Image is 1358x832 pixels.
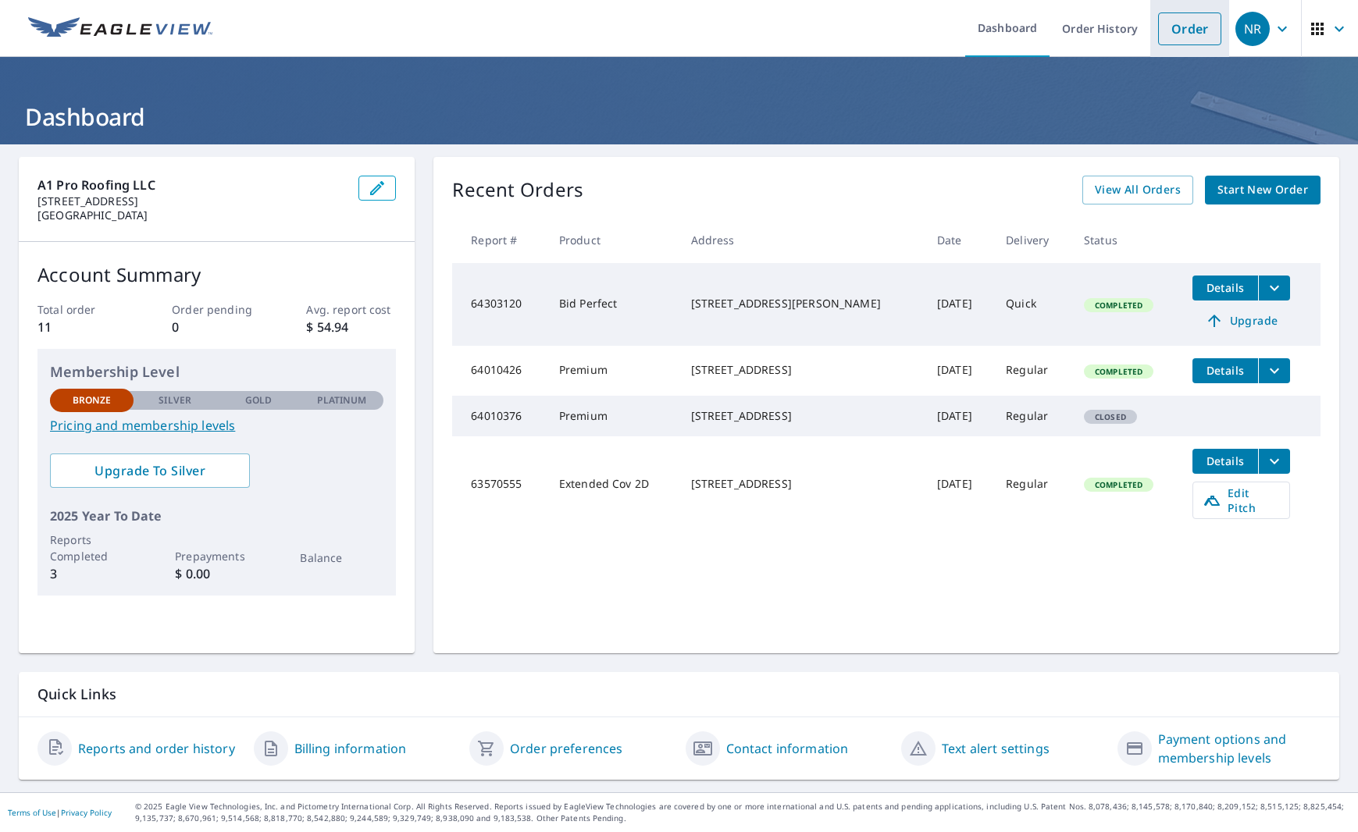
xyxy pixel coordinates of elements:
[37,176,346,194] p: A1 Pro Roofing LLC
[1235,12,1270,46] div: NR
[306,318,396,336] p: $ 54.94
[691,362,912,378] div: [STREET_ADDRESS]
[300,549,383,566] p: Balance
[78,739,235,758] a: Reports and order history
[37,301,127,318] p: Total order
[1202,453,1249,468] span: Details
[73,393,112,407] p: Bronze
[452,436,547,532] td: 63570555
[993,263,1071,346] td: Quick
[726,739,849,758] a: Contact information
[50,453,250,488] a: Upgrade To Silver
[1158,730,1321,767] a: Payment options and membership levels
[317,393,366,407] p: Platinum
[452,263,547,346] td: 64303120
[50,361,383,382] p: Membership Level
[1192,482,1290,519] a: Edit Pitch
[993,217,1071,263] th: Delivery
[993,346,1071,396] td: Regular
[691,296,912,311] div: [STREET_ADDRESS][PERSON_NAME]
[925,346,993,396] td: [DATE]
[306,301,396,318] p: Avg. report cost
[1082,176,1193,204] a: View All Orders
[1085,479,1152,490] span: Completed
[925,217,993,263] th: Date
[294,739,407,758] a: Billing information
[37,194,346,208] p: [STREET_ADDRESS]
[8,807,56,818] a: Terms of Use
[679,217,925,263] th: Address
[691,408,912,424] div: [STREET_ADDRESS]
[28,17,212,41] img: EV Logo
[50,507,383,525] p: 2025 Year To Date
[37,208,346,222] p: [GEOGRAPHIC_DATA]
[1071,217,1180,263] th: Status
[510,739,623,758] a: Order preferences
[135,801,1350,824] p: © 2025 Eagle View Technologies, Inc. and Pictometry International Corp. All Rights Reserved. Repo...
[925,436,993,532] td: [DATE]
[1158,12,1221,45] a: Order
[175,564,258,583] p: $ 0.00
[993,436,1071,532] td: Regular
[172,301,262,318] p: Order pending
[1192,358,1258,383] button: detailsBtn-64010426
[1085,300,1152,311] span: Completed
[547,396,679,436] td: Premium
[61,807,112,818] a: Privacy Policy
[547,346,679,396] td: Premium
[245,393,272,407] p: Gold
[452,176,583,204] p: Recent Orders
[452,346,547,396] td: 64010426
[1192,276,1258,300] button: detailsBtn-64303120
[1258,449,1290,474] button: filesDropdownBtn-63570555
[1202,280,1249,295] span: Details
[1085,366,1152,377] span: Completed
[50,564,134,583] p: 3
[1095,180,1181,200] span: View All Orders
[19,101,1339,133] h1: Dashboard
[547,263,679,346] td: Bid Perfect
[1217,180,1308,200] span: Start New Order
[37,261,396,289] p: Account Summary
[159,393,191,407] p: Silver
[1202,363,1249,378] span: Details
[1202,311,1281,330] span: Upgrade
[1192,308,1290,333] a: Upgrade
[547,217,679,263] th: Product
[175,548,258,564] p: Prepayments
[8,808,112,817] p: |
[1258,276,1290,300] button: filesDropdownBtn-64303120
[172,318,262,336] p: 0
[37,684,1321,704] p: Quick Links
[925,396,993,436] td: [DATE]
[547,436,679,532] td: Extended Cov 2D
[50,416,383,435] a: Pricing and membership levels
[1205,176,1321,204] a: Start New Order
[452,217,547,263] th: Report #
[691,476,912,492] div: [STREET_ADDRESS]
[62,462,237,479] span: Upgrade To Silver
[1085,411,1135,422] span: Closed
[452,396,547,436] td: 64010376
[1192,449,1258,474] button: detailsBtn-63570555
[1203,485,1280,515] span: Edit Pitch
[993,396,1071,436] td: Regular
[925,263,993,346] td: [DATE]
[37,318,127,336] p: 11
[50,532,134,564] p: Reports Completed
[1258,358,1290,383] button: filesDropdownBtn-64010426
[942,739,1050,758] a: Text alert settings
